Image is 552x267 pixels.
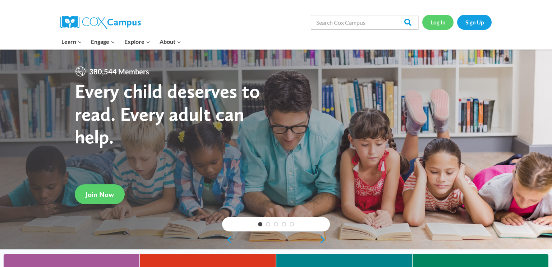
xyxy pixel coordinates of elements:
[120,34,155,49] button: Child menu of Explore
[457,15,492,29] a: Sign Up
[422,15,492,29] nav: Secondary Navigation
[155,34,186,49] button: Child menu of About
[311,15,419,29] input: Search Cox Campus
[319,235,330,244] a: next
[75,79,260,148] strong: Every child deserves to read. Every adult can help.
[222,233,330,247] div: content slider buttons
[75,184,125,204] a: Join Now
[57,34,185,49] nav: Primary Navigation
[60,16,141,29] img: Cox Campus
[274,222,278,226] a: 3
[86,66,152,77] span: 380,544 Members
[87,34,120,49] button: Child menu of Engage
[57,34,87,49] button: Child menu of Learn
[258,222,262,226] a: 1
[282,222,286,226] a: 4
[290,222,294,226] a: 5
[422,15,454,29] a: Log In
[86,190,114,199] span: Join Now
[266,222,270,226] a: 2
[222,235,233,244] a: previous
